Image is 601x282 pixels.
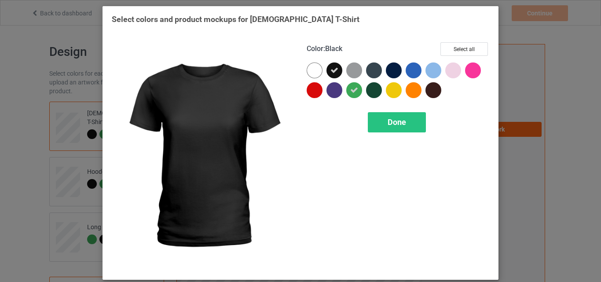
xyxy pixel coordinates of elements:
button: Select all [440,42,488,56]
img: regular.jpg [112,42,294,271]
h4: : [307,44,342,54]
span: Black [325,44,342,53]
span: Color [307,44,323,53]
span: Done [388,117,406,127]
span: Select colors and product mockups for [DEMOGRAPHIC_DATA] T-Shirt [112,15,359,24]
